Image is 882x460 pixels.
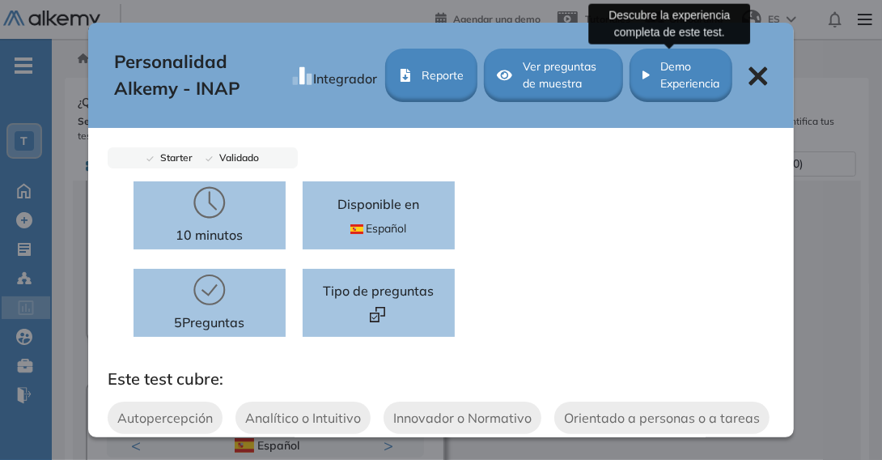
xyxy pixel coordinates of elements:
[175,313,245,332] p: 5 Preguntas
[350,224,363,234] img: ESP
[313,62,377,88] div: Integrador
[422,67,464,84] span: Reporte
[114,49,285,102] span: Personalidad Alkemy - INAP
[588,3,750,44] div: Descubre la experiencia completa de este test.
[213,151,259,164] span: Validado
[592,273,882,460] div: Widget de chat
[393,408,532,428] span: Innovador o Normativo
[176,225,244,245] p: 10 minutos
[385,49,477,102] button: Reporte
[523,58,610,92] span: Ver preguntas de muestra
[350,220,406,237] span: Español
[108,369,774,389] h3: Este test cubre:
[154,151,193,164] span: Starter
[660,58,719,92] span: Demo Experiencia
[245,408,361,428] span: Analítico o Intuitivo
[370,307,385,322] img: Format test logo
[592,273,882,460] iframe: Chat Widget
[564,408,760,428] span: Orientado a personas o a tareas
[337,194,419,214] p: Disponible en
[117,408,213,428] span: Autopercepción
[323,281,434,300] span: Tipo de preguntas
